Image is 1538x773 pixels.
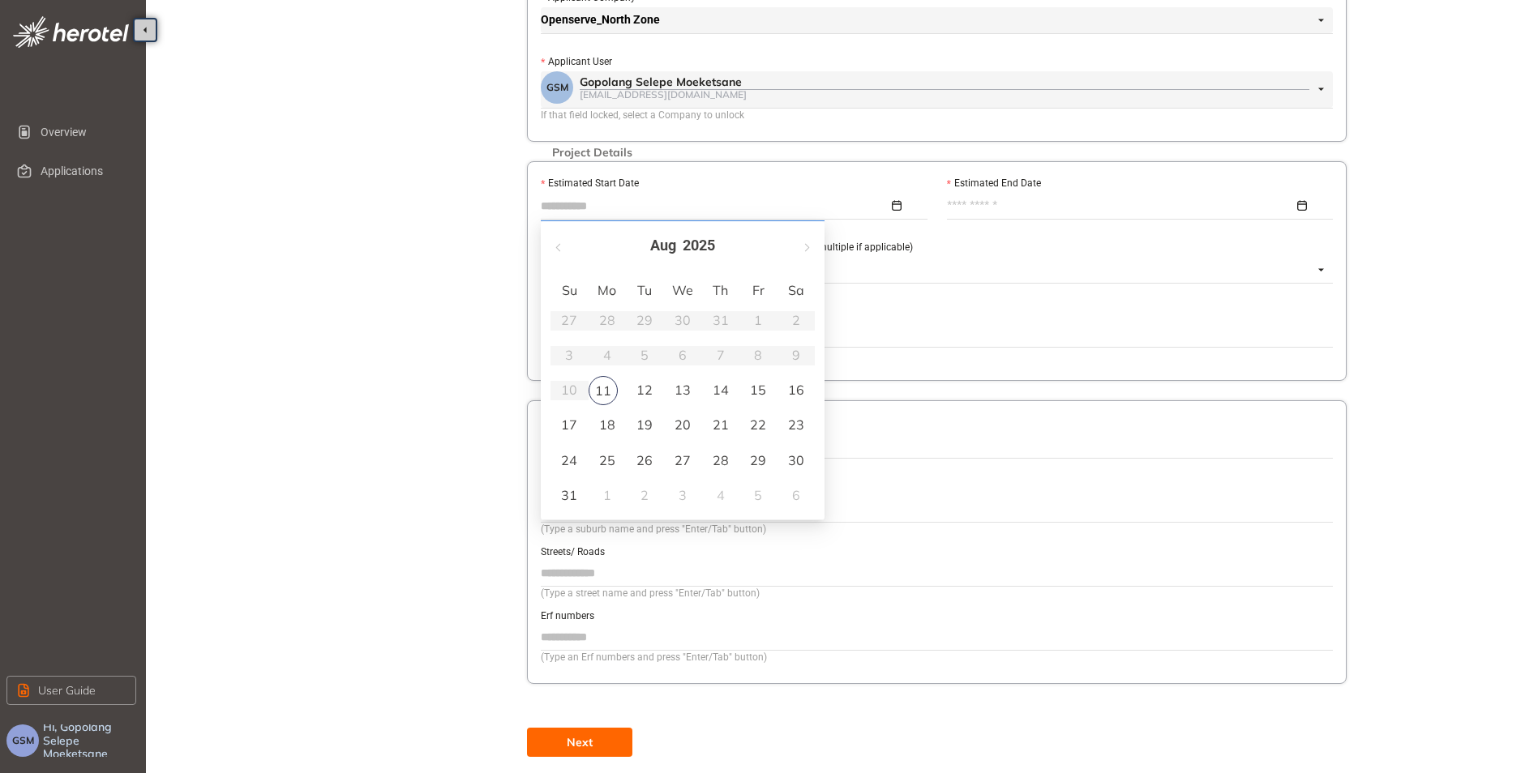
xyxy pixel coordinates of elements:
[748,451,768,470] div: 29
[947,197,1295,215] input: Estimated End Date
[41,116,123,148] span: Overview
[527,728,632,757] button: Next
[635,415,654,434] div: 19
[541,650,1333,665] div: (Type an Erf numbers and press "Enter/Tab" button)
[6,676,136,705] button: User Guide
[589,277,627,303] th: Mo
[701,443,739,478] td: 2025-08-28
[786,485,806,505] div: 6
[541,561,1333,585] input: Streets/ Roads
[559,451,579,470] div: 24
[589,376,618,405] div: 11
[559,485,579,505] div: 31
[541,176,639,191] label: Estimated Start Date
[541,625,1333,649] input: Erf numbers
[541,433,1333,457] input: City
[541,497,1333,521] input: Suburb/s and Town/s
[664,277,702,303] th: We
[947,176,1041,191] label: Estimated End Date
[664,443,702,478] td: 2025-08-27
[748,485,768,505] div: 5
[551,478,589,513] td: 2025-08-31
[541,321,1333,347] textarea: Enter a detailed description of the works that will be carried out
[626,373,664,408] td: 2025-08-12
[739,408,778,442] td: 2025-08-22
[541,586,1333,601] div: (Type a street name and press "Enter/Tab" button)
[673,451,692,470] div: 27
[541,197,889,215] input: Estimated Start Date
[544,146,640,160] span: Project Details
[589,443,627,478] td: 2025-08-25
[673,415,692,434] div: 20
[598,485,617,505] div: 1
[6,724,39,757] button: GSM
[711,380,730,399] div: 14
[541,522,1333,537] div: (Type a suburb name and press "Enter/Tab" button)
[541,7,1324,33] span: Openserve_North Zone
[786,415,806,434] div: 23
[739,478,778,513] td: 2025-09-05
[38,681,96,699] span: User Guide
[777,373,815,408] td: 2025-08-16
[664,373,702,408] td: 2025-08-13
[551,408,589,442] td: 2025-08-17
[635,485,654,505] div: 2
[598,415,617,434] div: 18
[739,373,778,408] td: 2025-08-15
[589,478,627,513] td: 2025-09-01
[551,277,589,303] th: Su
[41,155,123,187] span: Applications
[541,609,594,624] label: Erf numbers
[626,277,664,303] th: Tu
[748,415,768,434] div: 22
[711,451,730,470] div: 28
[701,373,739,408] td: 2025-08-14
[541,458,1333,473] div: (Type a city name and press "Enter/Tab" button)
[664,478,702,513] td: 2025-09-03
[739,443,778,478] td: 2025-08-29
[559,415,579,434] div: 17
[626,478,664,513] td: 2025-09-02
[589,408,627,442] td: 2025-08-18
[12,735,34,746] span: GSM
[589,373,627,408] td: 2025-08-11
[626,408,664,442] td: 2025-08-19
[711,415,730,434] div: 21
[673,380,692,399] div: 13
[541,108,1333,123] div: If that field locked, select a Company to unlock
[777,408,815,442] td: 2025-08-23
[673,485,692,505] div: 3
[635,451,654,470] div: 26
[580,89,1309,100] div: [EMAIL_ADDRESS][DOMAIN_NAME]
[777,443,815,478] td: 2025-08-30
[777,478,815,513] td: 2025-09-06
[748,380,768,399] div: 15
[739,277,778,303] th: Fr
[711,485,730,505] div: 4
[551,443,589,478] td: 2025-08-24
[777,277,815,303] th: Sa
[13,16,129,48] img: logo
[635,380,654,399] div: 12
[626,443,664,478] td: 2025-08-26
[546,82,568,93] span: GSM
[701,408,739,442] td: 2025-08-21
[43,720,139,761] span: Hi, Gopolang Selepe Moeketsane
[567,733,593,751] span: Next
[786,451,806,470] div: 30
[541,545,605,560] label: Streets/ Roads
[664,408,702,442] td: 2025-08-20
[580,75,1309,89] div: Gopolang Selepe Moeketsane
[701,478,739,513] td: 2025-09-04
[786,380,806,399] div: 16
[701,277,739,303] th: Th
[541,54,612,70] label: Applicant User
[598,451,617,470] div: 25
